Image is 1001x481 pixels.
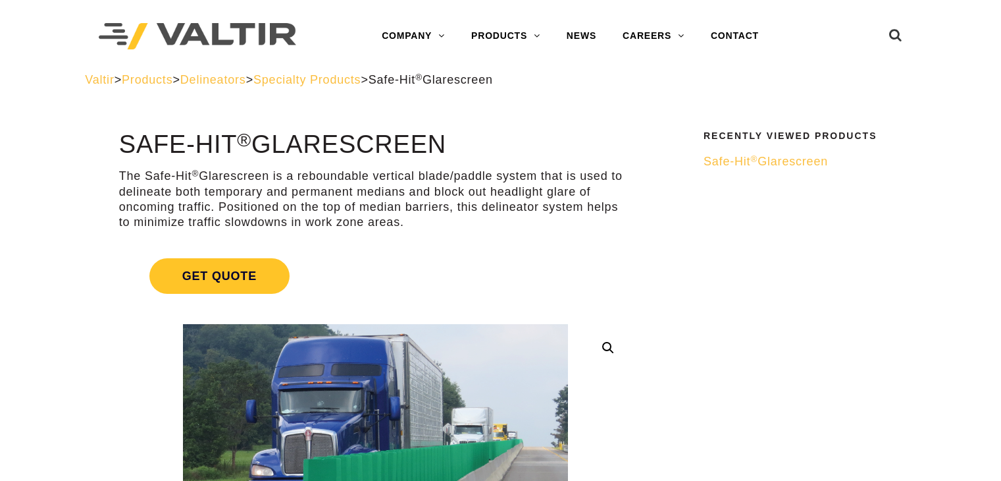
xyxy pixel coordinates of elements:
sup: ® [192,169,199,179]
a: Specialty Products [253,73,361,86]
sup: ® [750,154,757,164]
a: Safe-Hit®Glarescreen [704,154,908,169]
a: Get Quote [119,242,632,310]
h1: Safe-Hit Glarescreen [119,131,632,159]
a: PRODUCTS [458,23,553,49]
h2: Recently Viewed Products [704,131,908,141]
a: Delineators [180,73,246,86]
span: Get Quote [149,258,290,294]
sup: ® [415,72,423,82]
sup: ® [237,129,251,150]
a: CONTACT [698,23,772,49]
span: Safe-Hit Glarescreen [369,73,493,86]
a: Products [122,73,172,86]
a: CAREERS [609,23,698,49]
div: > > > > [85,72,916,88]
span: Safe-Hit Glarescreen [704,155,828,168]
a: NEWS [553,23,609,49]
a: Valtir [85,73,114,86]
a: COMPANY [369,23,458,49]
img: Valtir [99,23,296,50]
p: The Safe-Hit Glarescreen is a reboundable vertical blade/paddle system that is used to delineate ... [119,169,632,231]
